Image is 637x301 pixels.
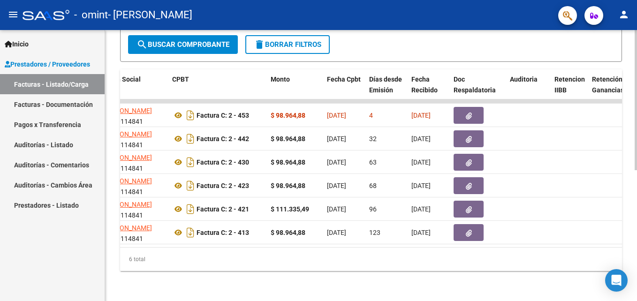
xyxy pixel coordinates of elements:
div: 27370114841 [102,176,165,196]
span: Retención Ganancias [592,75,624,94]
button: Borrar Filtros [245,35,330,54]
span: [DATE] [327,182,346,189]
datatable-header-cell: Retencion IIBB [551,69,588,111]
datatable-header-cell: Doc Respaldatoria [450,69,506,111]
span: [PERSON_NAME] [102,201,152,208]
datatable-header-cell: Días desde Emisión [365,69,408,111]
datatable-header-cell: Retención Ganancias [588,69,626,111]
mat-icon: delete [254,39,265,50]
span: [DATE] [327,135,346,143]
strong: Factura C: 2 - 430 [197,158,249,166]
span: Inicio [5,39,29,49]
strong: $ 98.964,88 [271,135,305,143]
mat-icon: person [618,9,629,20]
div: 6 total [120,248,622,271]
span: [DATE] [411,112,431,119]
datatable-header-cell: Auditoria [506,69,551,111]
span: [DATE] [327,229,346,236]
span: Monto [271,75,290,83]
i: Descargar documento [184,225,197,240]
span: 32 [369,135,377,143]
strong: $ 98.964,88 [271,229,305,236]
span: 68 [369,182,377,189]
span: [PERSON_NAME] [102,224,152,232]
mat-icon: search [136,39,148,50]
strong: Factura C: 2 - 453 [197,112,249,119]
strong: $ 98.964,88 [271,158,305,166]
strong: $ 111.335,49 [271,205,309,213]
strong: $ 98.964,88 [271,182,305,189]
i: Descargar documento [184,178,197,193]
div: Open Intercom Messenger [605,269,628,292]
span: Fecha Recibido [411,75,438,94]
strong: Factura C: 2 - 442 [197,135,249,143]
span: [PERSON_NAME] [102,154,152,161]
span: - [PERSON_NAME] [108,5,192,25]
span: Razón Social [102,75,141,83]
div: 27370114841 [102,105,165,125]
span: Auditoria [510,75,538,83]
div: 27370114841 [102,152,165,172]
mat-icon: menu [8,9,19,20]
span: [DATE] [411,182,431,189]
span: [DATE] [327,112,346,119]
span: Prestadores / Proveedores [5,59,90,69]
span: [PERSON_NAME] [102,107,152,114]
span: [DATE] [411,135,431,143]
span: [DATE] [411,158,431,166]
span: [DATE] [411,229,431,236]
span: [DATE] [327,158,346,166]
span: Buscar Comprobante [136,40,229,49]
i: Descargar documento [184,202,197,217]
div: 27370114841 [102,129,165,149]
div: 27370114841 [102,223,165,242]
strong: Factura C: 2 - 423 [197,182,249,189]
span: [PERSON_NAME] [102,177,152,185]
span: 63 [369,158,377,166]
span: Días desde Emisión [369,75,402,94]
datatable-header-cell: Fecha Cpbt [323,69,365,111]
datatable-header-cell: Monto [267,69,323,111]
span: CPBT [172,75,189,83]
span: 123 [369,229,380,236]
i: Descargar documento [184,155,197,170]
datatable-header-cell: CPBT [168,69,267,111]
i: Descargar documento [184,108,197,123]
strong: Factura C: 2 - 421 [197,205,249,213]
strong: Factura C: 2 - 413 [197,229,249,236]
span: Fecha Cpbt [327,75,361,83]
span: [PERSON_NAME] [102,130,152,138]
datatable-header-cell: Fecha Recibido [408,69,450,111]
span: [DATE] [327,205,346,213]
span: Borrar Filtros [254,40,321,49]
span: 96 [369,205,377,213]
button: Buscar Comprobante [128,35,238,54]
span: [DATE] [411,205,431,213]
span: 4 [369,112,373,119]
span: Doc Respaldatoria [454,75,496,94]
span: - omint [74,5,108,25]
datatable-header-cell: Razón Social [98,69,168,111]
strong: $ 98.964,88 [271,112,305,119]
i: Descargar documento [184,131,197,146]
div: 27370114841 [102,199,165,219]
span: Retencion IIBB [554,75,585,94]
